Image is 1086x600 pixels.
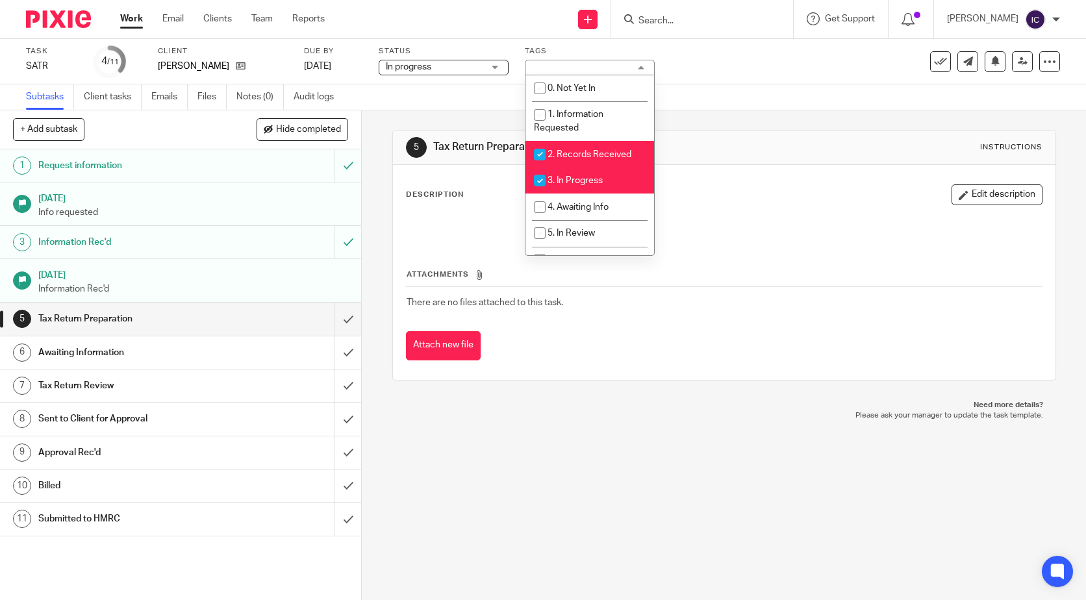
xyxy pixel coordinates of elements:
h1: Billed [38,476,227,495]
button: Attach new file [406,331,481,360]
a: Files [197,84,227,110]
div: 9 [13,444,31,462]
span: Get Support [825,14,875,23]
div: 3 [13,233,31,251]
p: Need more details? [405,400,1043,410]
p: [PERSON_NAME] [158,60,229,73]
label: Tags [525,46,655,56]
h1: Information Rec'd [38,232,227,252]
p: Info requested [38,206,349,219]
p: Information Rec'd [38,282,349,295]
label: Client [158,46,288,56]
span: In progress [386,62,431,71]
button: + Add subtask [13,118,84,140]
a: Audit logs [294,84,344,110]
span: Hide completed [276,125,341,135]
h1: Approval Rec'd [38,443,227,462]
img: svg%3E [1025,9,1046,30]
span: 0. Not Yet In [548,84,596,93]
div: 4 [101,54,119,69]
label: Task [26,46,78,56]
div: Instructions [980,142,1042,153]
p: Description [406,190,464,200]
h1: [DATE] [38,266,349,282]
small: /11 [107,58,119,66]
div: 10 [13,477,31,495]
div: 6 [13,344,31,362]
a: Clients [203,12,232,25]
span: [DATE] [304,62,331,71]
a: Reports [292,12,325,25]
a: Client tasks [84,84,142,110]
span: 2. Records Received [548,150,631,159]
label: Due by [304,46,362,56]
h1: Sent to Client for Approval [38,409,227,429]
a: Notes (0) [236,84,284,110]
span: Attachments [407,271,469,278]
input: Search [637,16,754,27]
span: There are no files attached to this task. [407,298,563,307]
p: Please ask your manager to update the task template. [405,410,1043,421]
div: SATR [26,60,78,73]
h1: Request information [38,156,227,175]
a: Team [251,12,273,25]
p: [PERSON_NAME] [947,12,1018,25]
a: Work [120,12,143,25]
div: 1 [13,156,31,175]
button: Edit description [952,184,1042,205]
div: 7 [13,377,31,395]
h1: Tax Return Preparation [433,140,751,154]
a: Subtasks [26,84,74,110]
span: 3. In Progress [548,176,603,185]
span: 4. Awaiting Info [548,203,609,212]
a: Emails [151,84,188,110]
div: 5 [406,137,427,158]
h1: Tax Return Review [38,376,227,395]
span: 5. In Review [548,229,595,238]
img: Pixie [26,10,91,28]
h1: [DATE] [38,189,349,205]
h1: Awaiting Information [38,343,227,362]
h1: Tax Return Preparation [38,309,227,329]
button: Hide completed [257,118,348,140]
div: 8 [13,410,31,428]
h1: Submitted to HMRC [38,509,227,529]
label: Status [379,46,509,56]
span: 1. Information Requested [534,110,603,132]
div: 11 [13,510,31,528]
a: Email [162,12,184,25]
div: 5 [13,310,31,328]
